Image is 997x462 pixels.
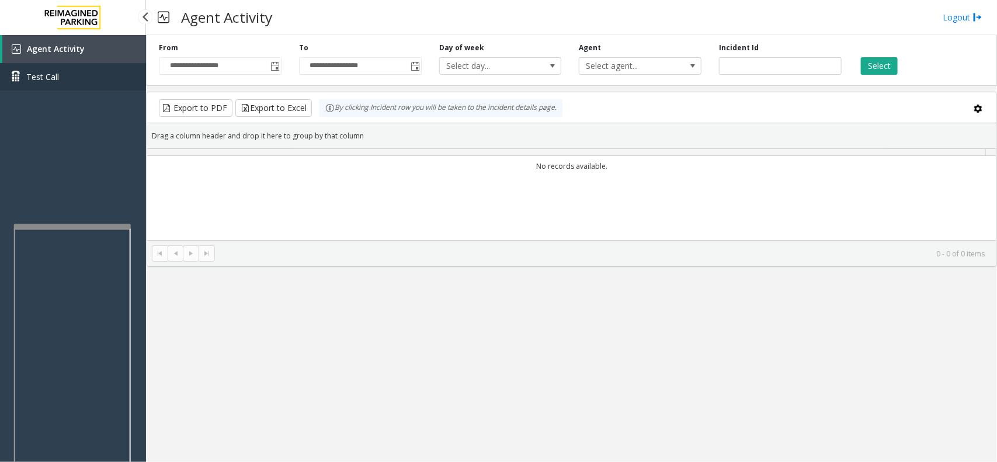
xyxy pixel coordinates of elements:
div: By clicking Incident row you will be taken to the incident details page. [319,99,562,117]
img: 'icon' [12,44,21,54]
a: Logout [943,11,982,23]
label: To [299,43,308,53]
button: Export to PDF [159,99,232,117]
div: Drag a column header and drop it here to group by that column [147,126,996,146]
span: Test Call [26,71,59,83]
span: Select agent... [579,58,676,74]
img: pageIcon [158,3,169,32]
span: Select day... [440,58,537,74]
span: Toggle popup [408,58,421,74]
div: Data table [147,149,996,240]
label: Incident Id [719,43,759,53]
span: Toggle popup [268,58,281,74]
a: Agent Activity [2,35,146,63]
img: infoIcon.svg [325,103,335,113]
td: No records available. [147,156,996,176]
h3: Agent Activity [175,3,278,32]
span: Agent Activity [27,43,85,54]
img: logout [973,11,982,23]
span: NO DATA FOUND [579,57,701,75]
label: Agent [579,43,601,53]
label: From [159,43,178,53]
button: Export to Excel [235,99,312,117]
kendo-pager-info: 0 - 0 of 0 items [222,249,985,259]
label: Day of week [439,43,485,53]
button: Select [861,57,898,75]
